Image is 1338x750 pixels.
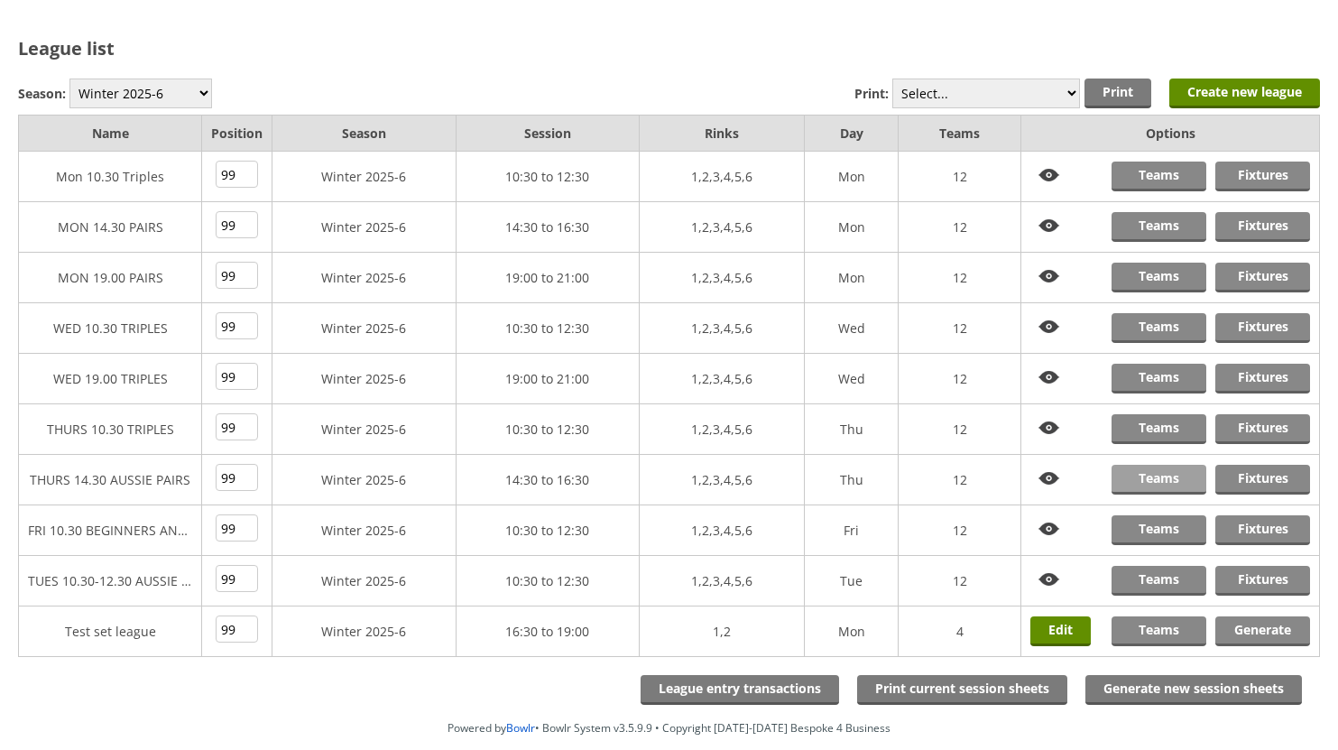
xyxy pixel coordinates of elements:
h2: League list [18,36,1320,60]
td: 12 [899,505,1021,556]
td: 12 [899,152,1021,202]
a: Teams [1112,465,1206,495]
td: 14:30 to 16:30 [456,455,639,505]
a: Fixtures [1215,364,1310,394]
td: 4 [899,606,1021,657]
td: Day [804,116,899,152]
td: Wed [804,303,899,354]
td: WED 19.00 TRIPLES [19,354,202,404]
td: Winter 2025-6 [272,404,456,455]
td: Winter 2025-6 [272,152,456,202]
td: 1,2,3,4,5,6 [639,556,804,606]
td: Winter 2025-6 [272,505,456,556]
td: 10:30 to 12:30 [456,152,639,202]
a: Generate new session sheets [1085,675,1302,705]
td: Mon [804,253,899,303]
td: 1,2,3,4,5,6 [639,202,804,253]
label: Season: [18,85,66,102]
td: Thu [804,455,899,505]
a: Fixtures [1215,212,1310,242]
a: Fixtures [1215,263,1310,292]
td: Winter 2025-6 [272,354,456,404]
td: Season [272,116,456,152]
img: View [1030,212,1068,240]
td: 19:00 to 21:00 [456,354,639,404]
a: Generate [1215,616,1310,646]
img: View [1030,313,1068,341]
a: Fixtures [1215,313,1310,343]
a: Fixtures [1215,162,1310,191]
img: View [1030,515,1068,543]
a: Teams [1112,212,1206,242]
a: Edit [1030,616,1091,646]
td: 19:00 to 21:00 [456,253,639,303]
img: View [1030,263,1068,291]
a: Teams [1112,414,1206,444]
img: View [1030,566,1068,594]
a: Bowlr [506,720,535,736]
td: Wed [804,354,899,404]
td: 1,2,3,4,5,6 [639,455,804,505]
a: League entry transactions [641,675,839,705]
td: 1,2,3,4,5,6 [639,354,804,404]
td: Mon [804,152,899,202]
a: Teams [1112,515,1206,545]
img: View [1030,414,1068,442]
a: Fixtures [1215,414,1310,444]
td: Winter 2025-6 [272,303,456,354]
td: 14:30 to 16:30 [456,202,639,253]
td: THURS 14.30 AUSSIE PAIRS [19,455,202,505]
a: Teams [1112,566,1206,596]
a: Teams [1112,263,1206,292]
td: Name [19,116,202,152]
img: View [1030,465,1068,493]
a: Teams [1112,162,1206,191]
td: Mon [804,202,899,253]
a: Create new league [1169,79,1320,108]
td: Options [1021,116,1320,152]
td: 12 [899,253,1021,303]
td: Winter 2025-6 [272,202,456,253]
a: Fixtures [1215,515,1310,545]
label: Print: [854,85,889,102]
td: 12 [899,303,1021,354]
td: 12 [899,556,1021,606]
td: WED 10.30 TRIPLES [19,303,202,354]
td: Position [202,116,272,152]
td: 10:30 to 12:30 [456,505,639,556]
a: Print current session sheets [857,675,1067,705]
img: View [1030,364,1068,392]
td: FRI 10.30 BEGINNERS AND IMPROVERS [19,505,202,556]
td: THURS 10.30 TRIPLES [19,404,202,455]
td: Session [456,116,639,152]
td: 1,2,3,4,5,6 [639,253,804,303]
td: Fri [804,505,899,556]
td: 12 [899,202,1021,253]
td: Tue [804,556,899,606]
td: 1,2,3,4,5,6 [639,303,804,354]
td: 12 [899,455,1021,505]
td: TUES 10.30-12.30 AUSSIE PAIRS [19,556,202,606]
td: Mon 10.30 Triples [19,152,202,202]
td: 10:30 to 12:30 [456,556,639,606]
td: Teams [899,116,1021,152]
td: 12 [899,404,1021,455]
td: 10:30 to 12:30 [456,404,639,455]
td: 10:30 to 12:30 [456,303,639,354]
input: Print [1084,79,1151,108]
td: 12 [899,354,1021,404]
span: Powered by • Bowlr System v3.5.9.9 • Copyright [DATE]-[DATE] Bespoke 4 Business [448,720,890,736]
img: View [1030,162,1068,190]
td: MON 14.30 PAIRS [19,202,202,253]
td: Thu [804,404,899,455]
a: Fixtures [1215,566,1310,596]
td: Winter 2025-6 [272,455,456,505]
a: Teams [1112,364,1206,394]
td: MON 19.00 PAIRS [19,253,202,303]
td: 1,2,3,4,5,6 [639,404,804,455]
td: 16:30 to 19:00 [456,606,639,657]
td: Winter 2025-6 [272,606,456,657]
a: Teams [1112,313,1206,343]
a: Teams [1112,616,1206,646]
a: Fixtures [1215,465,1310,495]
